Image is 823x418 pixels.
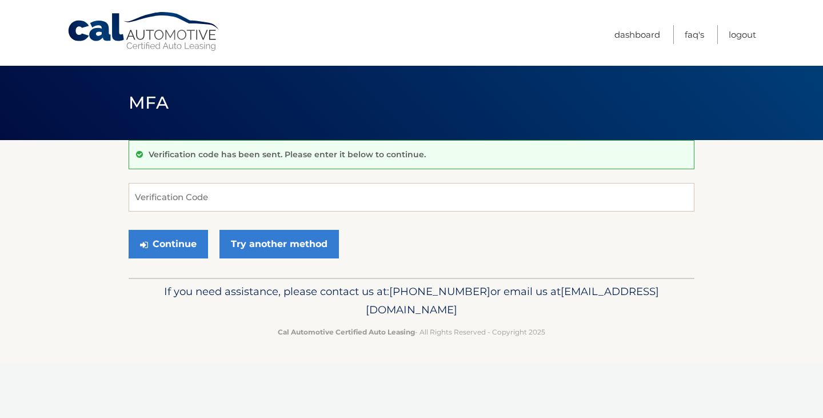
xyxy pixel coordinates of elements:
[129,92,169,113] span: MFA
[129,183,694,212] input: Verification Code
[136,282,687,319] p: If you need assistance, please contact us at: or email us at
[685,25,704,44] a: FAQ's
[278,328,415,336] strong: Cal Automotive Certified Auto Leasing
[136,326,687,338] p: - All Rights Reserved - Copyright 2025
[366,285,659,316] span: [EMAIL_ADDRESS][DOMAIN_NAME]
[67,11,221,52] a: Cal Automotive
[219,230,339,258] a: Try another method
[614,25,660,44] a: Dashboard
[729,25,756,44] a: Logout
[389,285,490,298] span: [PHONE_NUMBER]
[129,230,208,258] button: Continue
[149,149,426,160] p: Verification code has been sent. Please enter it below to continue.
